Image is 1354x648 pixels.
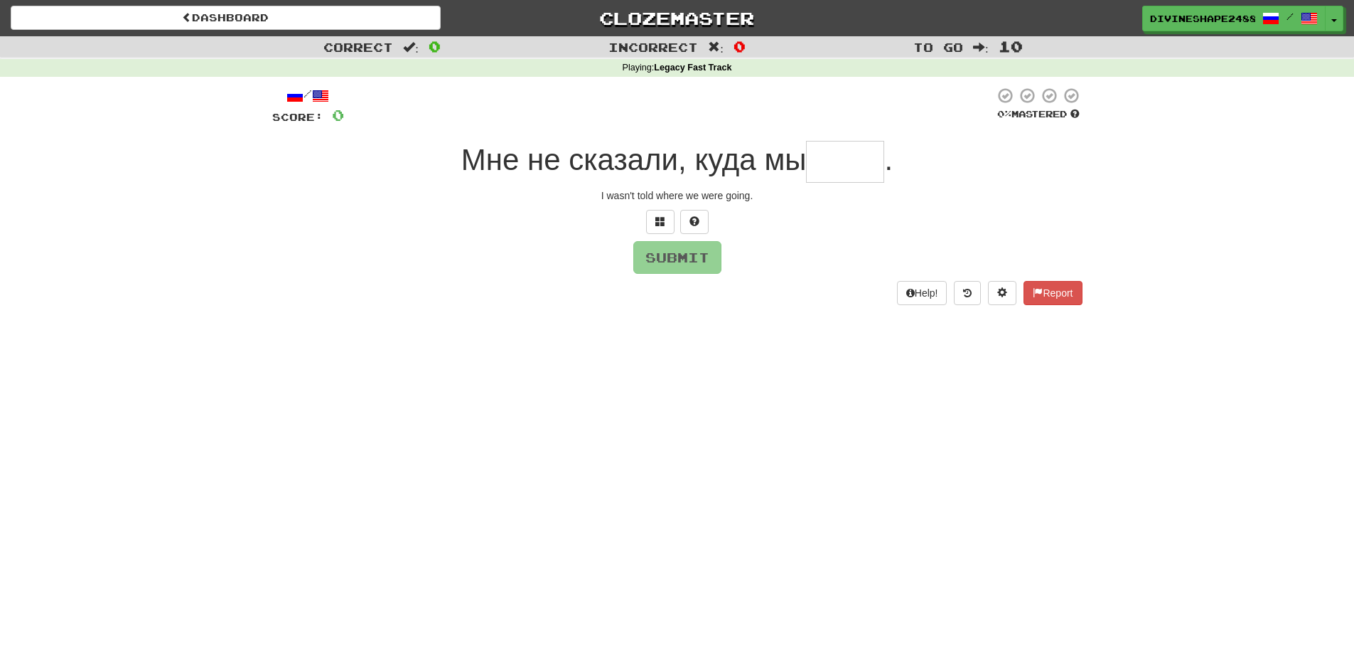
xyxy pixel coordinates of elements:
[403,41,419,53] span: :
[332,106,344,124] span: 0
[608,40,698,54] span: Incorrect
[1023,281,1082,305] button: Report
[323,40,393,54] span: Correct
[897,281,947,305] button: Help!
[462,6,892,31] a: Clozemaster
[1150,12,1255,25] span: DivineShape2488
[997,108,1011,119] span: 0 %
[884,143,893,176] span: .
[429,38,441,55] span: 0
[999,38,1023,55] span: 10
[954,281,981,305] button: Round history (alt+y)
[913,40,963,54] span: To go
[633,241,721,274] button: Submit
[994,108,1082,121] div: Mastered
[1286,11,1294,21] span: /
[272,188,1082,203] div: I wasn't told where we were going.
[654,63,731,73] strong: Legacy Fast Track
[973,41,989,53] span: :
[734,38,746,55] span: 0
[708,41,724,53] span: :
[461,143,807,176] span: Мне не сказали, куда мы
[272,87,344,105] div: /
[680,210,709,234] button: Single letter hint - you only get 1 per sentence and score half the points! alt+h
[1142,6,1326,31] a: DivineShape2488 /
[272,111,323,123] span: Score:
[11,6,441,30] a: Dashboard
[646,210,675,234] button: Switch sentence to multiple choice alt+p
